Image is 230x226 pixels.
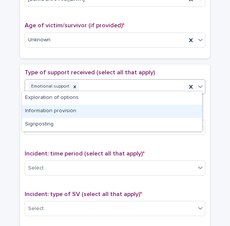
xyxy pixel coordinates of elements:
span: Incident: type of SV (select all that apply) [25,191,142,197]
span: Age of victim/survivor (if provided) [25,22,124,28]
div: Select... [28,205,47,213]
div: Select... [28,164,47,172]
div: Information provision [22,105,202,118]
div: Signposting [22,118,202,131]
span: Unknown [28,36,50,44]
span: Type of support received (select all that apply) [25,69,155,75]
div: Exploration of options [22,91,202,105]
div: Emotional support [29,82,71,92]
span: Incident: time period (select all that apply) [25,151,145,157]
